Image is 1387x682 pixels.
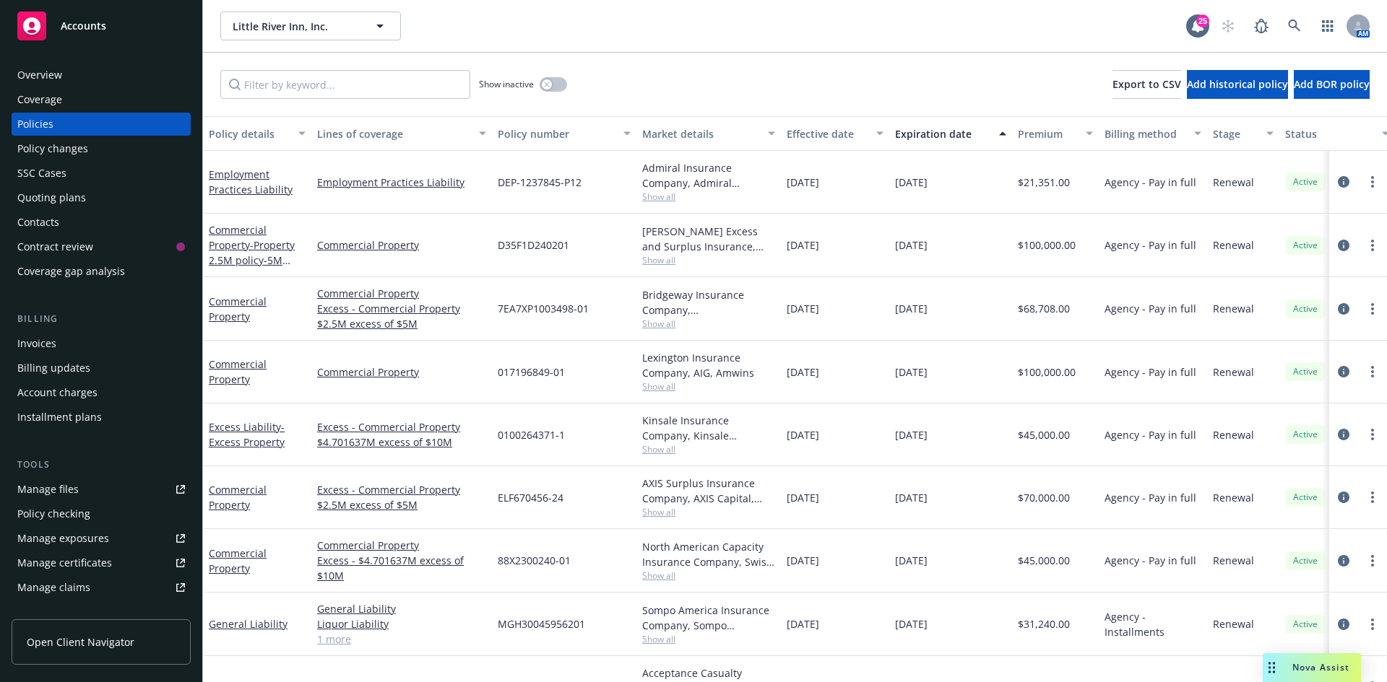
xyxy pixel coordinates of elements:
[203,116,311,151] button: Policy details
[17,235,93,258] div: Contract review
[1105,237,1196,253] span: Agency - Pay in full
[1018,301,1070,316] span: $68,708.00
[12,478,191,501] a: Manage files
[1196,14,1209,27] div: 25
[317,301,486,331] a: Excess - Commercial Property $2.5M excess of $5M
[1335,552,1352,569] a: circleInformation
[317,601,486,616] a: General Liability
[311,116,492,151] button: Lines of coverage
[12,113,191,136] a: Policies
[781,116,889,151] button: Effective date
[1018,553,1070,568] span: $45,000.00
[1213,364,1254,380] span: Renewal
[1018,175,1070,190] span: $21,351.00
[787,427,819,442] span: [DATE]
[895,553,928,568] span: [DATE]
[12,211,191,234] a: Contacts
[17,478,79,501] div: Manage files
[642,126,759,141] div: Market details
[1213,237,1254,253] span: Renewal
[1364,489,1381,506] a: more
[12,332,191,355] a: Invoices
[317,175,486,190] a: Employment Practices Liability
[1018,427,1070,442] span: $45,000.00
[233,19,358,34] span: Little River Inn, Inc.
[498,126,615,141] div: Policy number
[209,294,267,323] a: Commercial Property
[1335,173,1352,191] a: circleInformation
[1018,616,1070,631] span: $31,240.00
[12,6,191,46] a: Accounts
[17,551,112,574] div: Manage certificates
[642,506,775,518] span: Show all
[642,603,775,633] div: Sompo America Insurance Company, Sompo International
[17,381,98,404] div: Account charges
[498,490,563,505] span: ELF670456-24
[1364,552,1381,569] a: more
[17,260,125,283] div: Coverage gap analysis
[642,160,775,191] div: Admiral Insurance Company, Admiral Insurance Group ([PERSON_NAME] Corporation), Brown & Riding In...
[1364,300,1381,318] a: more
[12,458,191,472] div: Tools
[642,539,775,569] div: North American Capacity Insurance Company, Swiss Re, Amwins
[1285,126,1373,141] div: Status
[12,137,191,160] a: Policy changes
[17,502,90,525] div: Policy checking
[1105,609,1201,639] span: Agency - Installments
[1105,175,1196,190] span: Agency - Pay in full
[17,162,66,185] div: SSC Cases
[209,546,267,575] a: Commercial Property
[209,238,295,282] span: - Property 2.5M policy-5M policy
[787,175,819,190] span: [DATE]
[787,364,819,380] span: [DATE]
[1335,426,1352,443] a: circleInformation
[642,287,775,318] div: Bridgeway Insurance Company, [GEOGRAPHIC_DATA], [GEOGRAPHIC_DATA]
[1364,363,1381,380] a: more
[1335,300,1352,318] a: circleInformation
[1018,126,1077,141] div: Premium
[1207,116,1279,151] button: Stage
[642,224,775,254] div: [PERSON_NAME] Excess and Surplus Insurance, Inc., [PERSON_NAME] Group, AmWins Insurance Brokerage...
[895,237,928,253] span: [DATE]
[12,406,191,429] a: Installment plans
[209,617,288,631] a: General Liability
[61,20,106,32] span: Accounts
[209,126,290,141] div: Policy details
[12,381,191,404] a: Account charges
[1105,126,1185,141] div: Billing method
[220,12,401,40] button: Little River Inn, Inc.
[498,427,565,442] span: 0100264371-1
[895,364,928,380] span: [DATE]
[12,235,191,258] a: Contract review
[17,600,85,624] div: Manage BORs
[787,616,819,631] span: [DATE]
[1291,302,1320,315] span: Active
[17,113,53,136] div: Policies
[1294,77,1370,91] span: Add BOR policy
[17,332,56,355] div: Invoices
[12,88,191,111] a: Coverage
[1335,363,1352,380] a: circleInformation
[1018,237,1076,253] span: $100,000.00
[17,88,62,111] div: Coverage
[17,406,102,429] div: Installment plans
[1291,365,1320,378] span: Active
[1280,12,1309,40] a: Search
[498,364,565,380] span: 017196849-01
[642,254,775,266] span: Show all
[642,318,775,330] span: Show all
[317,364,486,380] a: Commercial Property
[1291,618,1320,631] span: Active
[1214,12,1243,40] a: Start snowing
[498,301,589,316] span: 7EA7XP1003498-01
[787,553,819,568] span: [DATE]
[12,357,191,380] a: Billing updates
[17,137,88,160] div: Policy changes
[642,569,775,582] span: Show all
[498,237,569,253] span: D35F1D240201
[1213,616,1254,631] span: Renewal
[17,357,90,380] div: Billing updates
[1364,616,1381,633] a: more
[895,301,928,316] span: [DATE]
[12,162,191,185] a: SSC Cases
